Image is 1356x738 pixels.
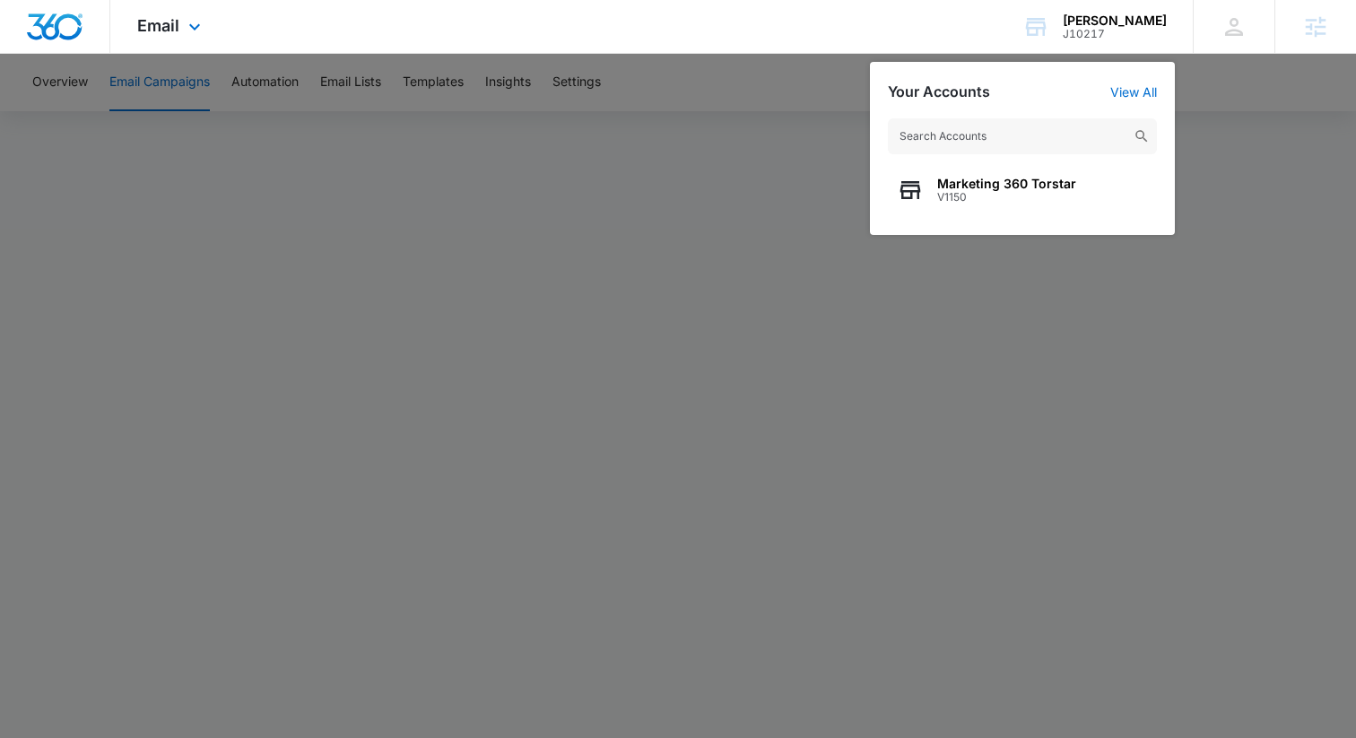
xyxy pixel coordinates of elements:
div: account id [1063,28,1167,40]
span: V1150 [937,191,1076,204]
h2: Your Accounts [888,83,990,100]
div: account name [1063,13,1167,28]
a: View All [1110,84,1157,100]
button: Marketing 360 TorstarV1150 [888,163,1157,217]
span: Marketing 360 Torstar [937,177,1076,191]
input: Search Accounts [888,118,1157,154]
span: Email [137,16,179,35]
